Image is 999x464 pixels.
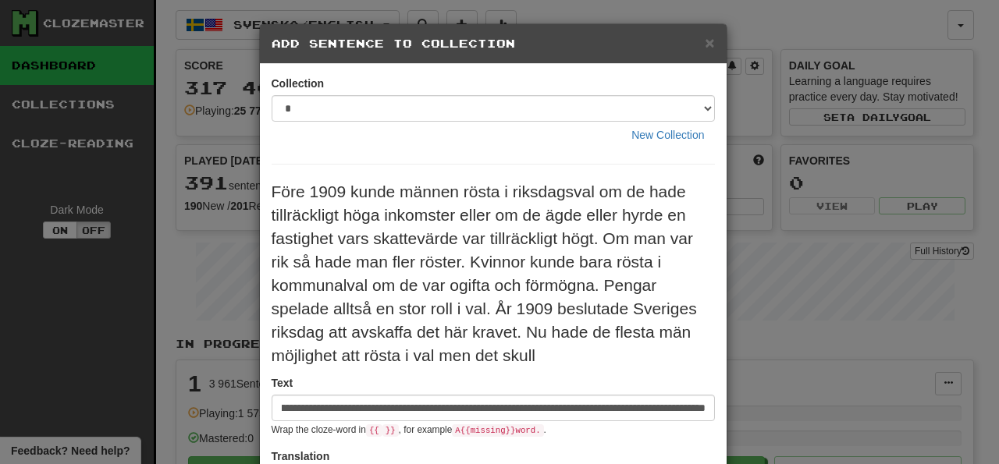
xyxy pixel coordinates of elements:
label: Text [272,375,293,391]
span: × [705,34,714,51]
code: A {{ missing }} word. [452,424,543,437]
label: Collection [272,76,325,91]
p: Före 1909 kunde männen rösta i riksdagsval om de hade tillräckligt höga inkomster eller om de ägd... [272,180,715,367]
button: New Collection [621,122,714,148]
button: Close [705,34,714,51]
code: }} [382,424,399,437]
code: {{ [366,424,382,437]
label: Translation [272,448,330,464]
small: Wrap the cloze-word in , for example . [272,424,546,435]
h5: Add Sentence to Collection [272,36,715,51]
